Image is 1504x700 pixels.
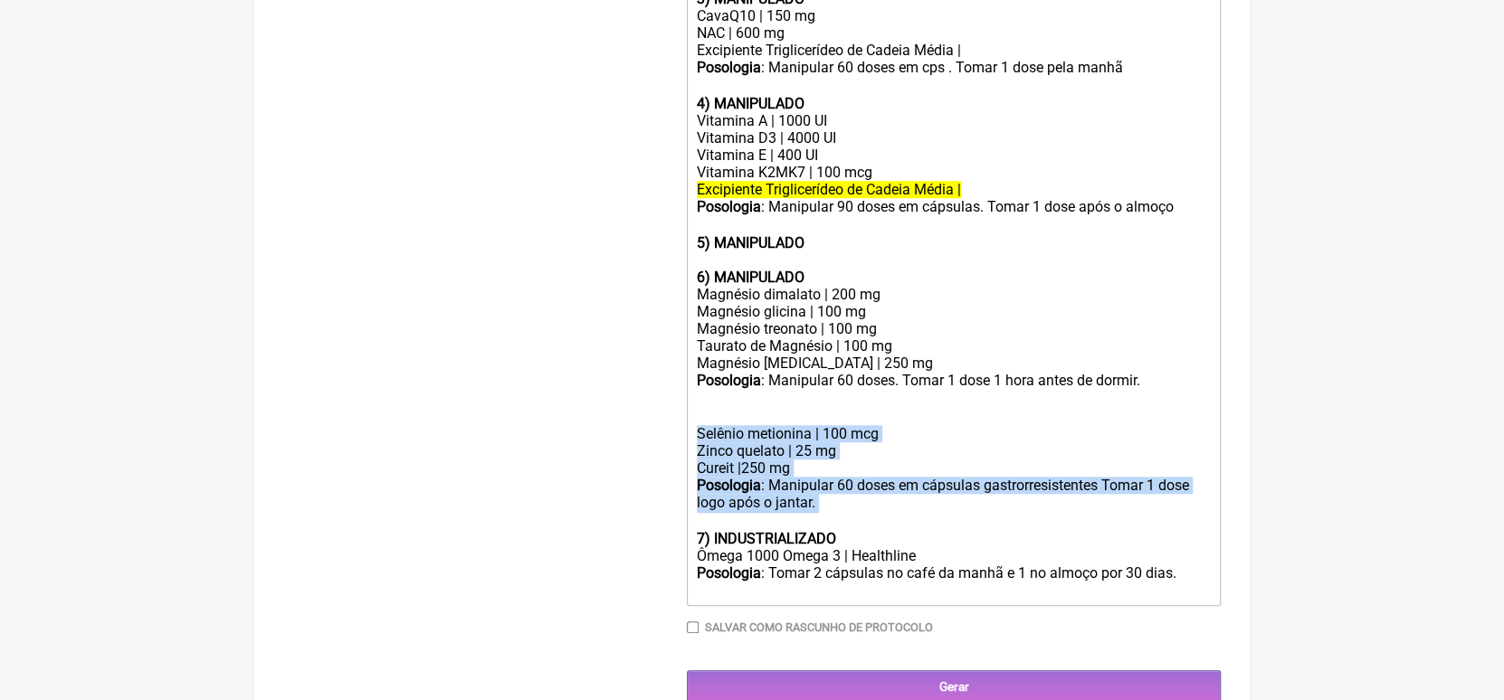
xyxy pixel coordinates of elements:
[697,391,1211,442] div: Selênio metionina | 100 mcg
[697,129,1211,147] div: Vitamina D3 | 4000 UI
[697,269,804,286] strong: 6) MANIPULADO
[697,181,961,198] del: Excipiente Triglicerídeo de Cadeia Média |
[697,198,761,215] strong: Posologia
[697,547,1211,564] div: Ômega 1000 Omega 3 | Healthline
[697,42,1211,59] div: Excipiente Triglicerídeo de Cadeia Média |
[697,95,804,112] strong: 4) MANIPULADO
[697,286,1211,303] div: Magnésio dimalato | 200 mg
[697,303,1211,320] div: Magnésio glicina | 100 mg
[697,59,1211,95] div: : Manipular 60 doses em cps . Tomar 1 dose pela manhã ㅤ
[697,530,836,547] strong: 7) INDUSTRIALIZADO
[697,442,1211,477] div: Zinco quelato | 25 mg Cureit |250 mg
[697,234,804,251] strong: 5) MANIPULADO
[705,620,933,634] label: Salvar como rascunho de Protocolo
[697,477,761,494] strong: Posologia
[697,477,1211,530] div: : Manipular 60 doses em cápsulas gastrorresistentes Tomar 1 dose logo após o jantar. ㅤ
[697,564,761,582] strong: Posologia
[697,59,761,76] strong: Posologia
[697,355,1211,372] div: Magnésio [MEDICAL_DATA] | 250 mg
[697,372,761,389] strong: Posologia
[697,320,1211,337] div: Magnésio treonato | 100 mg
[697,372,1211,391] div: : Manipular 60 doses. Tomar 1 dose 1 hora antes de dormir. ㅤ
[697,7,1211,24] div: CavaQ10 | 150 mg
[697,24,1211,42] div: NAC | 600 mg
[697,112,1211,129] div: Vitamina A | 1000 UI
[697,147,1211,164] div: Vitamina E | 400 UI
[697,198,1211,234] div: : Manipular 90 doses em cápsulas. Tomar 1 dose após o almoço ㅤ
[697,164,1211,181] div: Vitamina K2MK7 | 100 mcg
[697,564,1211,599] div: : Tomar 2 cápsulas no café da manhã e 1 no almoço por 30 dias.
[697,337,1211,355] div: Taurato de Magnésio | 100 mg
